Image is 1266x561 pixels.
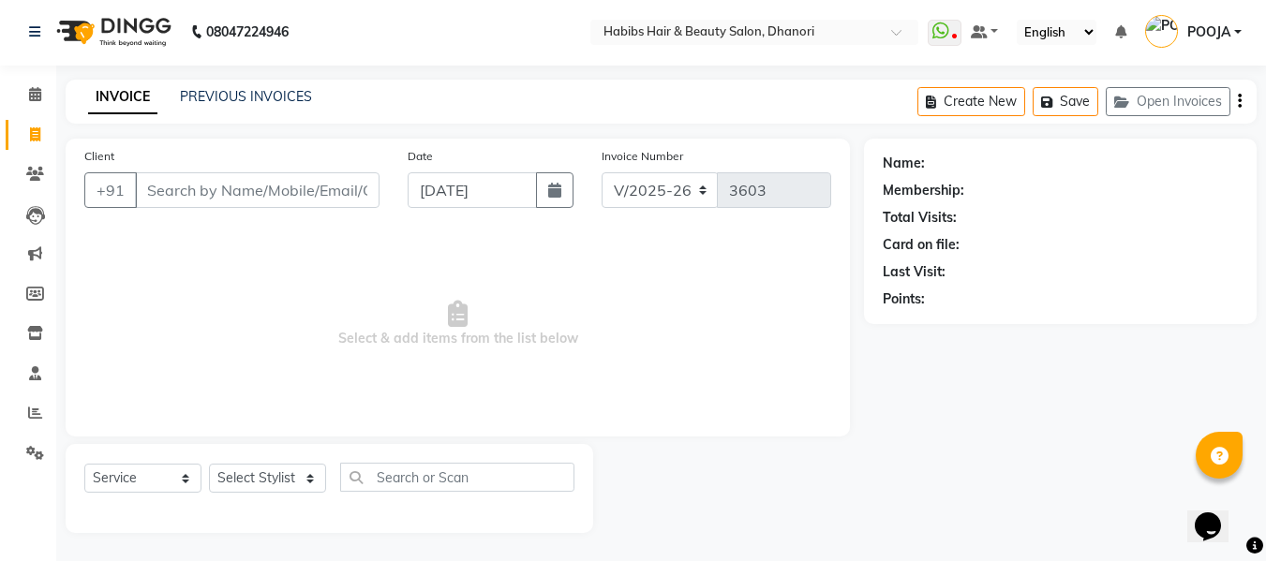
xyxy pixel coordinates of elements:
[1187,486,1247,542] iframe: chat widget
[883,154,925,173] div: Name:
[88,81,157,114] a: INVOICE
[408,148,433,165] label: Date
[1145,15,1178,48] img: POOJA
[1033,87,1098,116] button: Save
[1106,87,1230,116] button: Open Invoices
[180,88,312,105] a: PREVIOUS INVOICES
[340,463,574,492] input: Search or Scan
[135,172,380,208] input: Search by Name/Mobile/Email/Code
[883,235,960,255] div: Card on file:
[84,148,114,165] label: Client
[917,87,1025,116] button: Create New
[602,148,683,165] label: Invoice Number
[883,289,925,309] div: Points:
[1187,22,1230,42] span: POOJA
[206,6,289,58] b: 08047224946
[883,181,964,200] div: Membership:
[84,230,831,418] span: Select & add items from the list below
[883,262,946,282] div: Last Visit:
[84,172,137,208] button: +91
[48,6,176,58] img: logo
[883,208,957,228] div: Total Visits:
